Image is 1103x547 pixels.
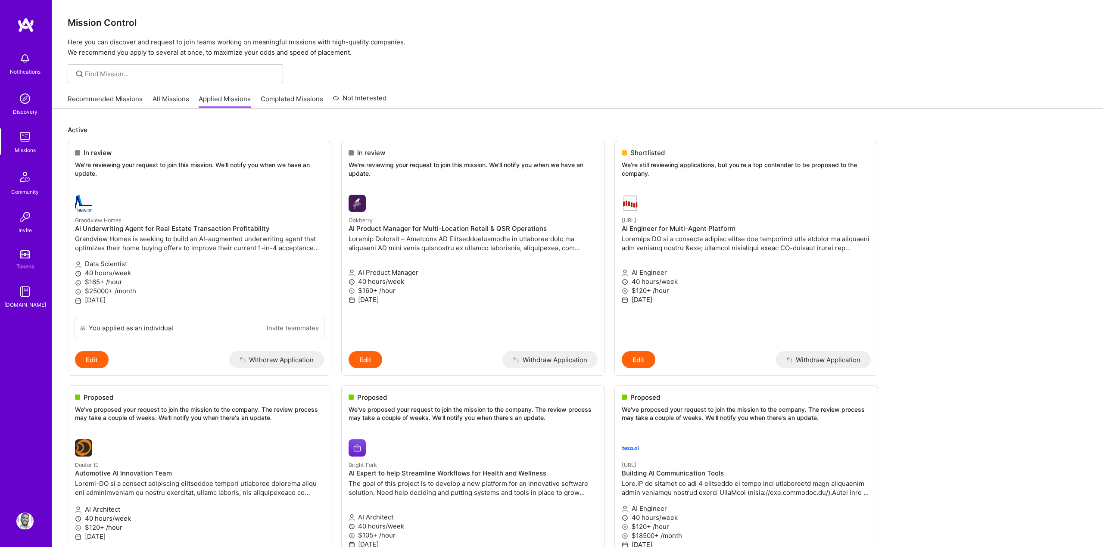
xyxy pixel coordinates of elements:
[68,17,1087,28] h3: Mission Control
[622,504,871,513] p: AI Engineer
[68,37,1087,58] p: Here you can discover and request to join teams working on meaningful missions with high-quality ...
[14,513,36,530] a: User Avatar
[349,195,366,212] img: Oakberry company logo
[349,532,355,539] i: icon MoneyGray
[16,50,34,67] img: bell
[622,277,871,286] p: 40 hours/week
[19,226,32,235] div: Invite
[75,439,92,457] img: Doutor IE company logo
[349,462,377,468] small: Bright Fork
[10,67,41,76] div: Notifications
[630,148,665,157] span: Shortlisted
[349,405,598,422] p: We've proposed your request to join the mission to the company. The review process may take a cou...
[622,270,628,276] i: icon Applicant
[16,513,34,530] img: User Avatar
[622,297,628,303] i: icon Calendar
[349,523,355,530] i: icon Clock
[622,288,628,294] i: icon MoneyGray
[349,351,382,368] button: Edit
[75,277,324,286] p: $165+ /hour
[75,195,92,212] img: Grandview Homes company logo
[15,167,35,187] img: Community
[75,280,81,286] i: icon MoneyGray
[15,146,36,155] div: Missions
[16,128,34,146] img: teamwork
[75,261,81,268] i: icon Applicant
[75,351,109,368] button: Edit
[20,250,30,258] img: tokens
[75,234,324,252] p: Grandview Homes is seeking to build an AI-augmented underwriting agent that optimizes their home ...
[349,439,366,457] img: Bright Fork company logo
[75,289,81,295] i: icon MoneyGray
[75,507,81,513] i: icon Applicant
[622,506,628,512] i: icon Applicant
[622,533,628,539] i: icon MoneyGray
[615,188,878,351] a: Steelbay.ai company logo[URL]AI Engineer for Multi-Agent PlatformLoremips DO si a consecte adipis...
[622,522,871,531] p: $120+ /hour
[349,295,598,304] p: [DATE]
[349,513,598,522] p: AI Architect
[16,90,34,107] img: discovery
[75,69,84,79] i: icon SearchGrey
[622,469,871,477] h4: Building AI Communication Tools
[622,462,636,468] small: [URL]
[349,161,598,177] p: We're reviewing your request to join this mission. We'll notify you when we have an update.
[622,217,636,224] small: [URL]
[75,532,324,541] p: [DATE]
[622,234,871,252] p: Loremips DO si a consecte adipisc elitse doe temporinci utla etdolor ma aliquaeni adm veniamq nos...
[75,469,324,477] h4: Automotive AI Innovation Team
[153,94,189,109] a: All Missions
[622,279,628,285] i: icon Clock
[349,286,598,295] p: $160+ /hour
[349,279,355,285] i: icon Clock
[630,393,660,402] span: Proposed
[75,523,324,532] p: $120+ /hour
[622,439,639,457] img: teza.ai company logo
[776,351,871,368] button: Withdraw Application
[199,94,251,109] a: Applied Missions
[349,514,355,521] i: icon Applicant
[622,524,628,530] i: icon MoneyGray
[622,268,871,277] p: AI Engineer
[349,522,598,531] p: 40 hours/week
[349,531,598,540] p: $105+ /hour
[622,286,871,295] p: $120+ /hour
[75,514,324,523] p: 40 hours/week
[75,462,98,468] small: Doutor IE
[75,161,324,177] p: We're reviewing your request to join this mission. We'll notify you when we have an update.
[349,288,355,294] i: icon MoneyGray
[267,323,319,333] a: Invite teammates
[349,469,598,477] h4: AI Expert to help Streamline Workflows for Health and Wellness
[16,283,34,300] img: guide book
[68,94,143,109] a: Recommended Missions
[17,17,34,33] img: logo
[333,93,386,109] a: Not Interested
[622,295,871,304] p: [DATE]
[622,479,871,497] p: Lore.IP do sitamet co adi 4 elitseddo ei tempo inci utlaboreetd magn aliquaenim admin veniamqu no...
[85,69,277,78] input: Find Mission...
[357,393,387,402] span: Proposed
[349,234,598,252] p: Loremip Dolorsit – Ametcons AD ElitseddoeIusmodte in utlaboree dolo ma aliquaeni AD mini venia qu...
[349,297,355,303] i: icon Calendar
[622,405,871,422] p: We've proposed your request to join the mission to the company. The review process may take a cou...
[75,479,324,497] p: Loremi-DO si a consect adipiscing elitseddoe tempori utlaboree dolorema aliqu eni adminimveniam q...
[622,351,655,368] button: Edit
[75,217,122,224] small: Grandview Homes
[349,217,373,224] small: Oakberry
[349,479,598,497] p: The goal of this project is to develop a new platform for an innovative software solution. Need h...
[75,298,81,304] i: icon Calendar
[75,405,324,422] p: We've proposed your request to join the mission to the company. The review process may take a cou...
[68,188,331,318] a: Grandview Homes company logoGrandview HomesAI Underwriting Agent for Real Estate Transaction Prof...
[16,262,34,271] div: Tokens
[84,393,113,402] span: Proposed
[502,351,598,368] button: Withdraw Application
[75,525,81,531] i: icon MoneyGray
[622,513,871,522] p: 40 hours/week
[357,148,385,157] span: In review
[349,270,355,276] i: icon Applicant
[11,187,39,196] div: Community
[84,148,112,157] span: In review
[4,300,46,309] div: [DOMAIN_NAME]
[349,268,598,277] p: AI Product Manager
[75,505,324,514] p: AI Architect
